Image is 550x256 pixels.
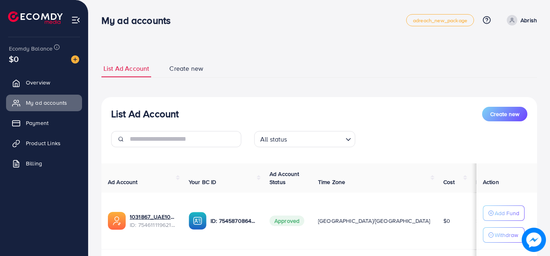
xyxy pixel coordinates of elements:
[6,135,82,151] a: Product Links
[111,108,179,120] h3: List Ad Account
[26,99,67,107] span: My ad accounts
[130,213,176,229] div: <span class='underline'>1031867_UAE10kkk_1756966048687</span></br>7546111196215164946
[9,44,53,53] span: Ecomdy Balance
[211,216,257,226] p: ID: 7545870864840179713
[26,139,61,147] span: Product Links
[406,14,474,26] a: adreach_new_package
[130,213,176,221] a: 1031867_UAE10kkk_1756966048687
[71,55,79,63] img: image
[103,64,149,73] span: List Ad Account
[26,159,42,167] span: Billing
[26,119,48,127] span: Payment
[495,230,518,240] p: Withdraw
[270,216,304,226] span: Approved
[108,212,126,230] img: ic-ads-acc.e4c84228.svg
[318,178,345,186] span: Time Zone
[495,208,519,218] p: Add Fund
[490,110,519,118] span: Create new
[6,74,82,91] a: Overview
[108,178,138,186] span: Ad Account
[504,15,537,25] a: Abrish
[522,228,546,252] img: image
[483,205,525,221] button: Add Fund
[290,132,342,145] input: Search for option
[189,178,217,186] span: Your BC ID
[413,18,467,23] span: adreach_new_package
[6,155,82,171] a: Billing
[9,53,19,65] span: $0
[130,221,176,229] span: ID: 7546111196215164946
[483,178,499,186] span: Action
[520,15,537,25] p: Abrish
[26,78,50,87] span: Overview
[318,217,430,225] span: [GEOGRAPHIC_DATA]/[GEOGRAPHIC_DATA]
[270,170,299,186] span: Ad Account Status
[189,212,207,230] img: ic-ba-acc.ded83a64.svg
[482,107,527,121] button: Create new
[259,133,289,145] span: All status
[483,227,525,243] button: Withdraw
[8,11,63,24] img: logo
[443,217,450,225] span: $0
[443,178,455,186] span: Cost
[101,15,177,26] h3: My ad accounts
[71,15,80,25] img: menu
[6,115,82,131] a: Payment
[6,95,82,111] a: My ad accounts
[169,64,203,73] span: Create new
[254,131,355,147] div: Search for option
